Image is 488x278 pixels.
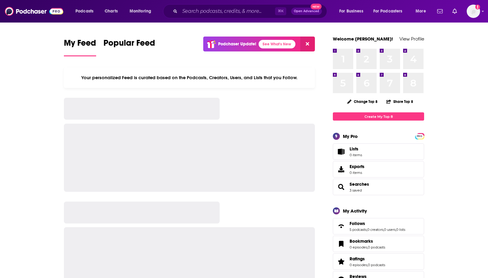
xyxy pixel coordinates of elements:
p: Podchaser Update! [218,41,256,47]
span: For Podcasters [373,7,403,16]
img: Podchaser - Follow, Share and Rate Podcasts [5,5,63,17]
button: open menu [335,6,371,16]
div: My Pro [343,133,358,139]
a: 0 podcasts [368,263,385,267]
a: 0 creators [367,227,383,232]
button: Share Top 8 [386,96,413,107]
span: Exports [335,165,347,174]
span: , [367,245,368,249]
button: open menu [71,6,101,16]
span: Follows [333,218,424,234]
span: Searches [333,179,424,195]
a: See What's New [259,40,295,48]
span: PRO [416,134,423,139]
span: Lists [335,147,347,156]
a: View Profile [399,36,424,42]
span: Ratings [333,253,424,270]
a: Bookmarks [350,238,385,244]
span: For Business [339,7,363,16]
a: Create My Top 8 [333,112,424,121]
a: Follows [335,222,347,230]
a: Searches [350,181,369,187]
span: Bookmarks [333,236,424,252]
span: New [311,4,322,9]
a: 0 episodes [350,263,367,267]
span: My Feed [64,38,96,52]
button: open menu [369,6,411,16]
span: Open Advanced [294,10,319,13]
span: ⌘ K [275,7,286,15]
button: Change Top 8 [343,98,381,105]
a: 0 users [384,227,396,232]
span: Monitoring [130,7,151,16]
a: Ratings [350,256,385,262]
a: Show notifications dropdown [450,6,459,16]
a: Searches [335,183,347,191]
img: User Profile [467,5,480,18]
a: Show notifications dropdown [435,6,445,16]
a: 0 episodes [350,245,367,249]
span: 0 items [350,171,364,175]
span: Podcasts [75,7,93,16]
button: open menu [411,6,434,16]
a: My Feed [64,38,96,56]
span: 0 items [350,153,362,157]
span: Charts [105,7,118,16]
span: Lists [350,146,358,152]
span: , [367,263,368,267]
span: Ratings [350,256,365,262]
div: Your personalized Feed is curated based on the Podcasts, Creators, Users, and Lists that you Follow. [64,67,315,88]
a: Follows [350,221,405,226]
a: Bookmarks [335,240,347,248]
span: Logged in as sarahhallprinc [467,5,480,18]
span: Bookmarks [350,238,373,244]
button: Show profile menu [467,5,480,18]
div: My Activity [343,208,367,214]
a: Exports [333,161,424,178]
svg: Add a profile image [475,5,480,9]
div: Search podcasts, credits, & more... [169,4,333,18]
span: Exports [350,164,364,169]
a: Lists [333,143,424,160]
input: Search podcasts, credits, & more... [180,6,275,16]
a: 0 podcasts [368,245,385,249]
a: 5 podcasts [350,227,367,232]
a: 3 saved [350,188,362,192]
a: Popular Feed [103,38,155,56]
a: PRO [416,134,423,138]
button: Open AdvancedNew [291,8,322,15]
span: Follows [350,221,365,226]
button: open menu [125,6,159,16]
a: Welcome [PERSON_NAME]! [333,36,393,42]
a: 0 lists [396,227,405,232]
span: Lists [350,146,362,152]
a: Charts [101,6,121,16]
span: Popular Feed [103,38,155,52]
span: More [416,7,426,16]
a: Ratings [335,257,347,266]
